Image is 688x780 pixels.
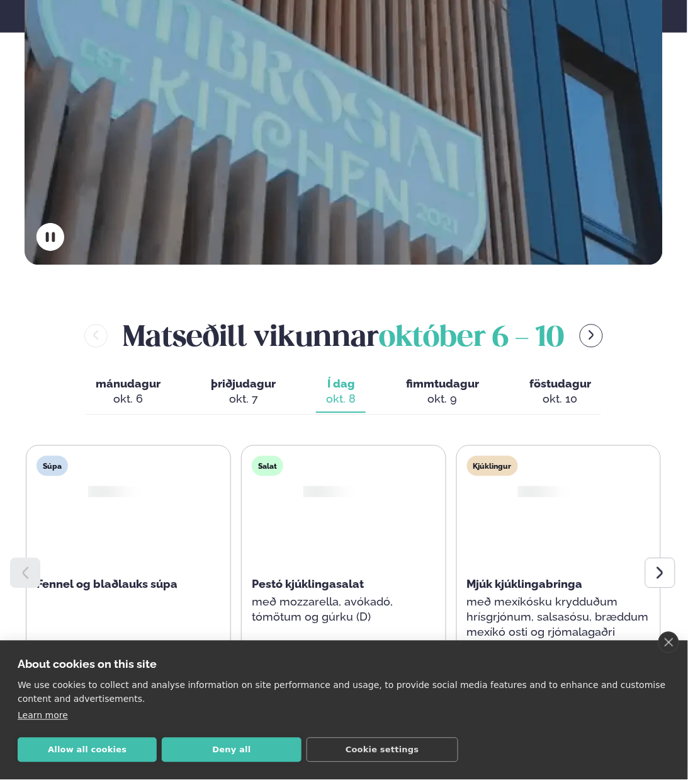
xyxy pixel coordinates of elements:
[18,711,68,721] a: Learn more
[396,372,489,413] button: fimmtudagur okt. 9
[96,377,161,391] span: mánudagur
[37,578,178,591] span: Fennel og blaðlauks súpa
[658,632,679,653] a: close
[252,578,364,591] span: Pestó kjúklingasalat
[252,595,436,625] p: með mozzarella, avókadó, tómötum og gúrku (D)
[300,485,334,499] img: img
[519,372,601,413] button: föstudagur okt. 10
[467,456,518,476] div: Kjúklingur
[201,372,286,413] button: þriðjudagur okt. 7
[86,372,171,413] button: mánudagur okt. 6
[252,456,283,476] div: Salat
[326,377,356,392] span: Í dag
[467,595,651,655] p: með mexíkósku krydduðum hrísgrjónum, salsasósu, bræddum mexíkó osti og rjómalagaðri jalapeño-lime...
[18,658,157,671] strong: About cookies on this site
[529,392,591,407] div: okt. 10
[211,392,276,407] div: okt. 7
[162,738,301,762] button: Deny all
[123,316,565,357] h2: Matseðill vikunnar
[84,324,108,348] button: menu-btn-left
[529,377,591,391] span: föstudagur
[307,738,458,762] button: Cookie settings
[316,372,366,413] button: Í dag okt. 8
[96,392,161,407] div: okt. 6
[326,392,356,407] div: okt. 8
[406,392,479,407] div: okt. 9
[211,377,276,391] span: þriðjudagur
[516,485,549,499] img: img
[18,738,157,762] button: Allow all cookies
[37,456,68,476] div: Súpa
[580,324,603,348] button: menu-btn-right
[467,578,583,591] span: Mjúk kjúklingabringa
[86,485,119,499] img: img
[18,679,670,706] p: We use cookies to collect and analyse information on site performance and usage, to provide socia...
[379,325,565,353] span: október 6 - 10
[406,377,479,391] span: fimmtudagur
